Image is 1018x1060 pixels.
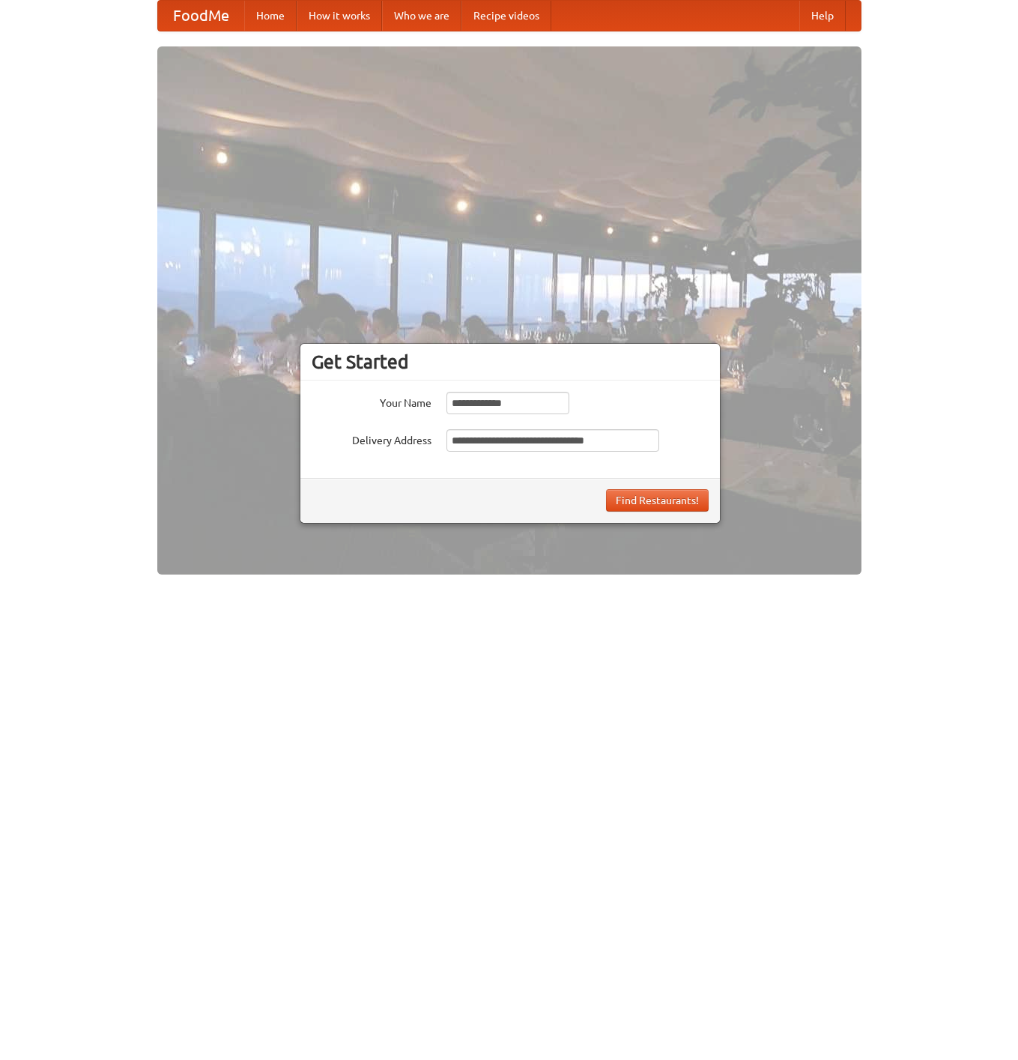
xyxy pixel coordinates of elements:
a: How it works [297,1,382,31]
button: Find Restaurants! [606,489,709,512]
a: Who we are [382,1,461,31]
h3: Get Started [312,351,709,373]
a: Recipe videos [461,1,551,31]
label: Delivery Address [312,429,431,448]
a: FoodMe [158,1,244,31]
a: Home [244,1,297,31]
label: Your Name [312,392,431,411]
a: Help [799,1,846,31]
